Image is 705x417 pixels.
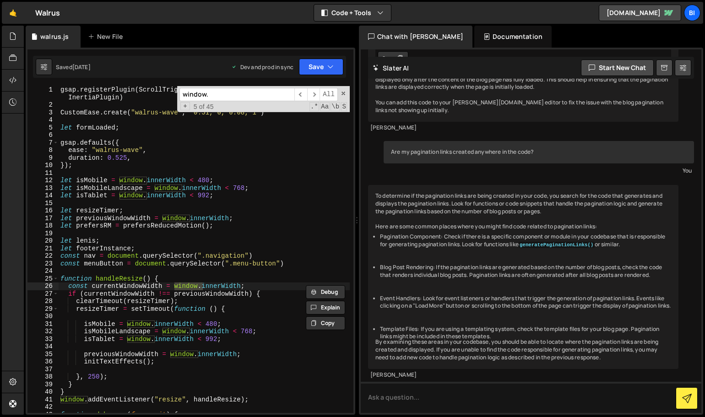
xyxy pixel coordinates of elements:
a: Bi [684,5,700,21]
button: Debug [306,285,345,299]
a: 🤙 [2,2,24,24]
div: Saved [56,63,91,71]
div: Are my pagination links created anywhere in the code? [384,141,694,163]
div: 15 [27,200,59,207]
div: Documentation [474,26,552,48]
div: 37 [27,366,59,374]
div: 19 [27,230,59,238]
h2: Slater AI [373,64,409,72]
button: Start new chat [581,60,654,76]
div: 34 [27,343,59,351]
button: Code + Tools [314,5,391,21]
div: 25 [27,275,59,283]
div: [PERSON_NAME] [370,371,676,379]
div: 42 [27,403,59,411]
div: 3 [27,109,59,117]
div: 29 [27,305,59,313]
div: 2 [27,101,59,109]
div: 26 [27,282,59,290]
li: Template Files: If you are using a templating system, check the template files for your blog page... [380,325,671,341]
div: 14 [27,192,59,200]
div: 24 [27,267,59,275]
span: Whole Word Search [331,102,340,111]
div: 27 [27,290,59,298]
span: ​ [294,88,307,101]
div: 5 [27,124,59,132]
code: generatePaginationLinks() [519,242,595,248]
li: Pagination Component: Check if there is a specific component or module in your codebase that is r... [380,233,671,249]
div: 11 [27,169,59,177]
span: RegExp Search [309,102,319,111]
div: 30 [27,313,59,320]
div: 13 [27,184,59,192]
div: 20 [27,237,59,245]
span: 5 of 45 [190,103,217,111]
div: 7 [27,139,59,147]
button: Copy [306,316,345,330]
div: 18 [27,222,59,230]
div: 35 [27,351,59,358]
div: Walrus [35,7,60,18]
div: 38 [27,373,59,381]
div: 32 [27,328,59,336]
div: 10 [27,162,59,169]
div: 28 [27,298,59,305]
div: 8 [27,146,59,154]
li: Event Handlers: Look for event listeners or handlers that trigger the generation of pagination li... [380,295,671,310]
li: Blog Post Rendering: If the pagination links are generated based on the number of blog posts, che... [380,264,671,279]
div: 6 [27,131,59,139]
div: 22 [27,252,59,260]
div: walrus.js [40,32,69,41]
div: 31 [27,320,59,328]
span: CaseSensitive Search [320,102,330,111]
span: Search In Selection [341,102,347,111]
a: [DOMAIN_NAME] [599,5,681,21]
div: 9 [27,154,59,162]
div: 4 [27,116,59,124]
span: Toggle Replace mode [180,102,190,111]
div: 33 [27,336,59,343]
div: Chat with [PERSON_NAME] [359,26,472,48]
input: Search for [179,88,294,101]
div: New File [88,32,126,41]
button: Explain [306,301,345,314]
div: 39 [27,381,59,389]
div: 17 [27,215,59,222]
div: 40 [27,388,59,396]
div: 16 [27,207,59,215]
div: 41 [27,396,59,404]
div: Dev and prod in sync [231,63,293,71]
button: Save [299,59,343,75]
div: 21 [27,245,59,253]
div: [DATE] [72,63,91,71]
div: [PERSON_NAME] [370,124,676,132]
div: To determine if the pagination links are being created in your code, you search for the code that... [368,185,678,369]
div: 1 [27,86,59,101]
span: Alt-Enter [320,88,338,101]
div: 12 [27,177,59,184]
span: ​ [307,88,320,101]
button: Copy [378,51,408,66]
div: You [386,166,692,175]
div: 23 [27,260,59,268]
div: 36 [27,358,59,366]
